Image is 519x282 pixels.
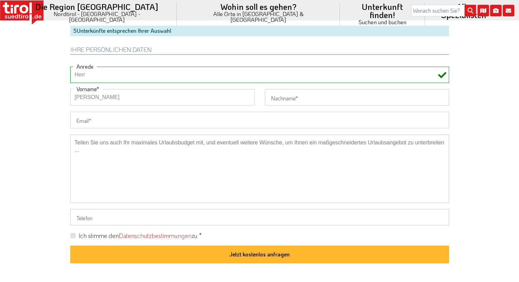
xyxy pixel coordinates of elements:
a: Datenschutzbestimmungen [119,231,191,240]
i: Fotogalerie [490,5,502,16]
i: Kontakt [503,5,514,16]
input: Wonach suchen Sie? [411,5,476,16]
small: Alle Orte in [GEOGRAPHIC_DATA] & [GEOGRAPHIC_DATA] [185,11,332,23]
button: Jetzt kostenlos anfragen [70,245,449,263]
i: Karte öffnen [477,5,489,16]
small: Nordtirol - [GEOGRAPHIC_DATA] - [GEOGRAPHIC_DATA] [25,11,169,23]
label: Ich stimme den zu * [78,231,202,240]
small: Suchen und buchen [348,19,417,25]
h2: Ihre persönlichen Daten [70,46,449,55]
